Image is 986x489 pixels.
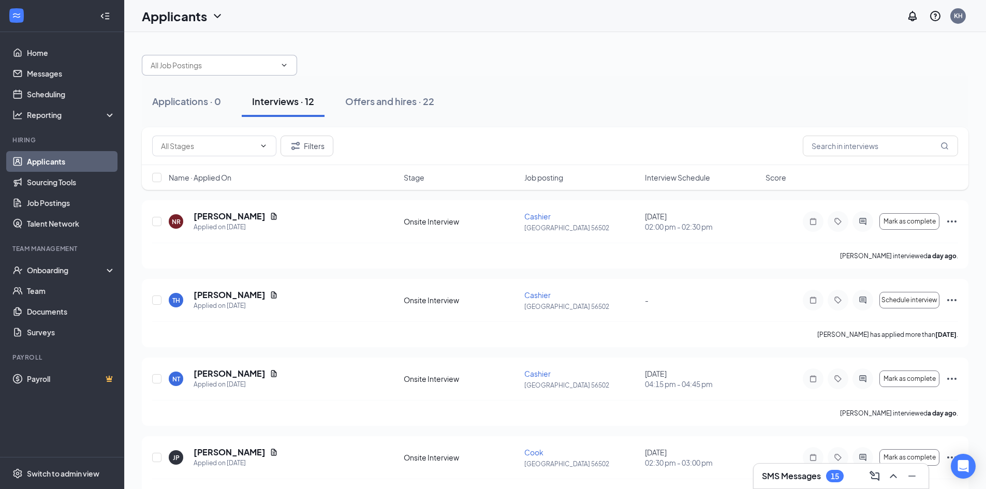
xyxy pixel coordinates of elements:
[194,447,266,458] h5: [PERSON_NAME]
[887,470,900,482] svg: ChevronUp
[404,216,518,227] div: Onsite Interview
[954,11,963,20] div: KH
[27,368,115,389] a: PayrollCrown
[885,468,902,484] button: ChevronUp
[194,458,278,468] div: Applied on [DATE]
[766,172,786,183] span: Score
[404,374,518,384] div: Onsite Interview
[906,10,919,22] svg: Notifications
[524,369,551,378] span: Cashier
[946,215,958,228] svg: Ellipses
[935,331,956,338] b: [DATE]
[879,292,939,308] button: Schedule interview
[259,142,268,150] svg: ChevronDown
[404,452,518,463] div: Onsite Interview
[857,217,869,226] svg: ActiveChat
[645,221,759,232] span: 02:00 pm - 02:30 pm
[27,42,115,63] a: Home
[27,265,107,275] div: Onboarding
[27,301,115,322] a: Documents
[884,454,936,461] span: Mark as complete
[27,280,115,301] a: Team
[645,172,710,183] span: Interview Schedule
[840,251,958,260] p: [PERSON_NAME] interviewed .
[946,451,958,464] svg: Ellipses
[172,296,180,305] div: TH
[807,296,819,304] svg: Note
[12,110,23,120] svg: Analysis
[27,468,99,479] div: Switch to admin view
[27,110,116,120] div: Reporting
[194,379,278,390] div: Applied on [DATE]
[151,60,276,71] input: All Job Postings
[857,453,869,462] svg: ActiveChat
[524,290,551,300] span: Cashier
[524,381,639,390] p: [GEOGRAPHIC_DATA] 56502
[524,460,639,468] p: [GEOGRAPHIC_DATA] 56502
[252,95,314,108] div: Interviews · 12
[645,211,759,232] div: [DATE]
[884,218,936,225] span: Mark as complete
[832,217,844,226] svg: Tag
[100,11,110,21] svg: Collapse
[270,291,278,299] svg: Document
[940,142,949,150] svg: MagnifyingGlass
[869,470,881,482] svg: ComposeMessage
[289,140,302,152] svg: Filter
[194,301,278,311] div: Applied on [DATE]
[12,468,23,479] svg: Settings
[12,136,113,144] div: Hiring
[946,294,958,306] svg: Ellipses
[194,289,266,301] h5: [PERSON_NAME]
[879,371,939,387] button: Mark as complete
[928,252,956,260] b: a day ago
[645,368,759,389] div: [DATE]
[929,10,941,22] svg: QuestionInfo
[12,353,113,362] div: Payroll
[524,302,639,311] p: [GEOGRAPHIC_DATA] 56502
[645,457,759,468] span: 02:30 pm - 03:00 pm
[817,330,958,339] p: [PERSON_NAME] has applied more than .
[524,224,639,232] p: [GEOGRAPHIC_DATA] 56502
[27,322,115,343] a: Surveys
[152,95,221,108] div: Applications · 0
[831,472,839,481] div: 15
[194,222,278,232] div: Applied on [DATE]
[11,10,22,21] svg: WorkstreamLogo
[832,375,844,383] svg: Tag
[832,296,844,304] svg: Tag
[524,212,551,221] span: Cashier
[27,172,115,192] a: Sourcing Tools
[946,373,958,385] svg: Ellipses
[169,172,231,183] span: Name · Applied On
[881,297,937,304] span: Schedule interview
[524,172,563,183] span: Job posting
[345,95,434,108] div: Offers and hires · 22
[879,449,939,466] button: Mark as complete
[142,7,207,25] h1: Applicants
[173,453,180,462] div: JP
[762,470,821,482] h3: SMS Messages
[866,468,883,484] button: ComposeMessage
[904,468,920,484] button: Minimize
[879,213,939,230] button: Mark as complete
[270,448,278,456] svg: Document
[194,368,266,379] h5: [PERSON_NAME]
[161,140,255,152] input: All Stages
[928,409,956,417] b: a day ago
[645,295,649,305] span: -
[404,172,424,183] span: Stage
[404,295,518,305] div: Onsite Interview
[281,136,333,156] button: Filter Filters
[884,375,936,382] span: Mark as complete
[645,379,759,389] span: 04:15 pm - 04:45 pm
[840,409,958,418] p: [PERSON_NAME] interviewed .
[807,217,819,226] svg: Note
[27,213,115,234] a: Talent Network
[27,84,115,105] a: Scheduling
[857,375,869,383] svg: ActiveChat
[211,10,224,22] svg: ChevronDown
[27,151,115,172] a: Applicants
[194,211,266,222] h5: [PERSON_NAME]
[270,369,278,378] svg: Document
